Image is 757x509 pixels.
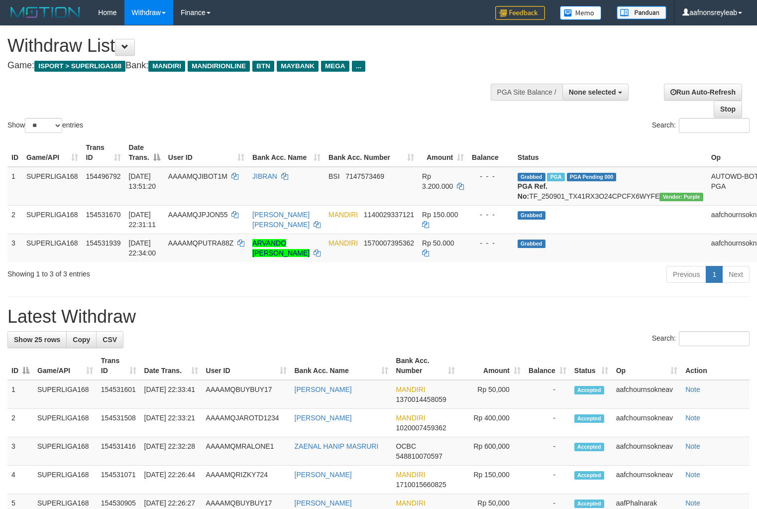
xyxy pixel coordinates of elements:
td: SUPERLIGA168 [33,409,97,437]
img: Feedback.jpg [495,6,545,20]
span: Copy 1710015660825 to clipboard [396,481,446,489]
td: 2 [7,409,33,437]
td: SUPERLIGA168 [22,234,82,262]
a: Copy [66,331,97,348]
th: Balance [468,138,514,167]
a: Note [685,385,700,393]
h1: Latest Withdraw [7,307,750,327]
span: Grabbed [518,173,545,181]
a: Run Auto-Refresh [664,84,742,101]
span: Copy [73,336,90,344]
td: 1 [7,380,33,409]
td: - [525,409,570,437]
div: PGA Site Balance / [491,84,562,101]
span: BSI [328,172,340,180]
a: Next [722,266,750,283]
th: Balance: activate to sort column ascending [525,352,570,380]
th: Game/API: activate to sort column ascending [33,352,97,380]
span: Accepted [574,386,604,394]
div: Showing 1 to 3 of 3 entries [7,265,308,279]
th: ID [7,138,22,167]
td: AAAAMQRIZKY724 [202,466,291,494]
a: Previous [666,266,706,283]
a: CSV [96,331,123,348]
td: Rp 150,000 [459,466,525,494]
th: Amount: activate to sort column ascending [418,138,468,167]
td: 1 [7,167,22,206]
span: Marked by aafsoumeymey [547,173,564,181]
td: - [525,380,570,409]
td: 154531416 [97,437,140,466]
th: User ID: activate to sort column ascending [202,352,291,380]
span: Accepted [574,443,604,451]
span: None selected [569,88,616,96]
span: MANDIRI [396,385,426,393]
td: aafchournsokneav [612,466,682,494]
td: AAAAMQMRALONE1 [202,437,291,466]
a: 1 [706,266,723,283]
th: Status: activate to sort column ascending [570,352,612,380]
span: Copy 1020007459362 to clipboard [396,424,446,432]
button: None selected [562,84,629,101]
a: [PERSON_NAME] [295,385,352,393]
span: [DATE] 13:51:20 [129,172,156,190]
img: panduan.png [617,6,666,19]
td: [DATE] 22:33:21 [140,409,202,437]
div: - - - [472,238,510,248]
span: Accepted [574,471,604,480]
label: Search: [652,118,750,133]
th: Amount: activate to sort column ascending [459,352,525,380]
span: 154531939 [86,239,121,247]
span: Grabbed [518,211,545,220]
span: MAYBANK [277,61,319,72]
span: ISPORT > SUPERLIGA168 [34,61,125,72]
span: MANDIRI [396,499,426,507]
td: [DATE] 22:32:28 [140,437,202,466]
th: Bank Acc. Number: activate to sort column ascending [324,138,418,167]
span: MANDIRIONLINE [188,61,250,72]
th: Bank Acc. Number: activate to sort column ascending [392,352,459,380]
input: Search: [679,331,750,346]
span: Rp 150.000 [422,211,458,219]
a: [PERSON_NAME] [PERSON_NAME] [252,211,310,229]
span: [DATE] 22:31:11 [129,211,156,229]
th: Trans ID: activate to sort column ascending [82,138,125,167]
td: Rp 600,000 [459,437,525,466]
td: SUPERLIGA168 [22,205,82,234]
b: PGA Ref. No: [518,182,547,200]
td: 3 [7,437,33,466]
span: Show 25 rows [14,336,60,344]
a: ZAENAL HANIP MASRURI [295,442,379,450]
label: Search: [652,331,750,346]
span: Rp 50.000 [422,239,454,247]
a: Note [685,442,700,450]
span: Grabbed [518,240,545,248]
td: 154531601 [97,380,140,409]
a: Note [685,471,700,479]
a: JIBRAN [252,172,277,180]
td: [DATE] 22:33:41 [140,380,202,409]
th: Bank Acc. Name: activate to sort column ascending [248,138,324,167]
a: ARVANDO [PERSON_NAME] [252,239,310,257]
span: MEGA [321,61,349,72]
td: SUPERLIGA168 [33,466,97,494]
span: MANDIRI [328,211,358,219]
h4: Game: Bank: [7,61,495,71]
span: CSV [103,336,117,344]
a: Note [685,499,700,507]
td: 4 [7,466,33,494]
td: 154531071 [97,466,140,494]
label: Show entries [7,118,83,133]
th: Date Trans.: activate to sort column descending [125,138,164,167]
th: Bank Acc. Name: activate to sort column ascending [291,352,392,380]
th: ID: activate to sort column descending [7,352,33,380]
a: [PERSON_NAME] [295,499,352,507]
th: Game/API: activate to sort column ascending [22,138,82,167]
span: ... [352,61,365,72]
td: aafchournsokneav [612,409,682,437]
td: SUPERLIGA168 [33,437,97,466]
td: 2 [7,205,22,234]
a: Show 25 rows [7,331,67,348]
th: User ID: activate to sort column ascending [164,138,248,167]
td: aafchournsokneav [612,380,682,409]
